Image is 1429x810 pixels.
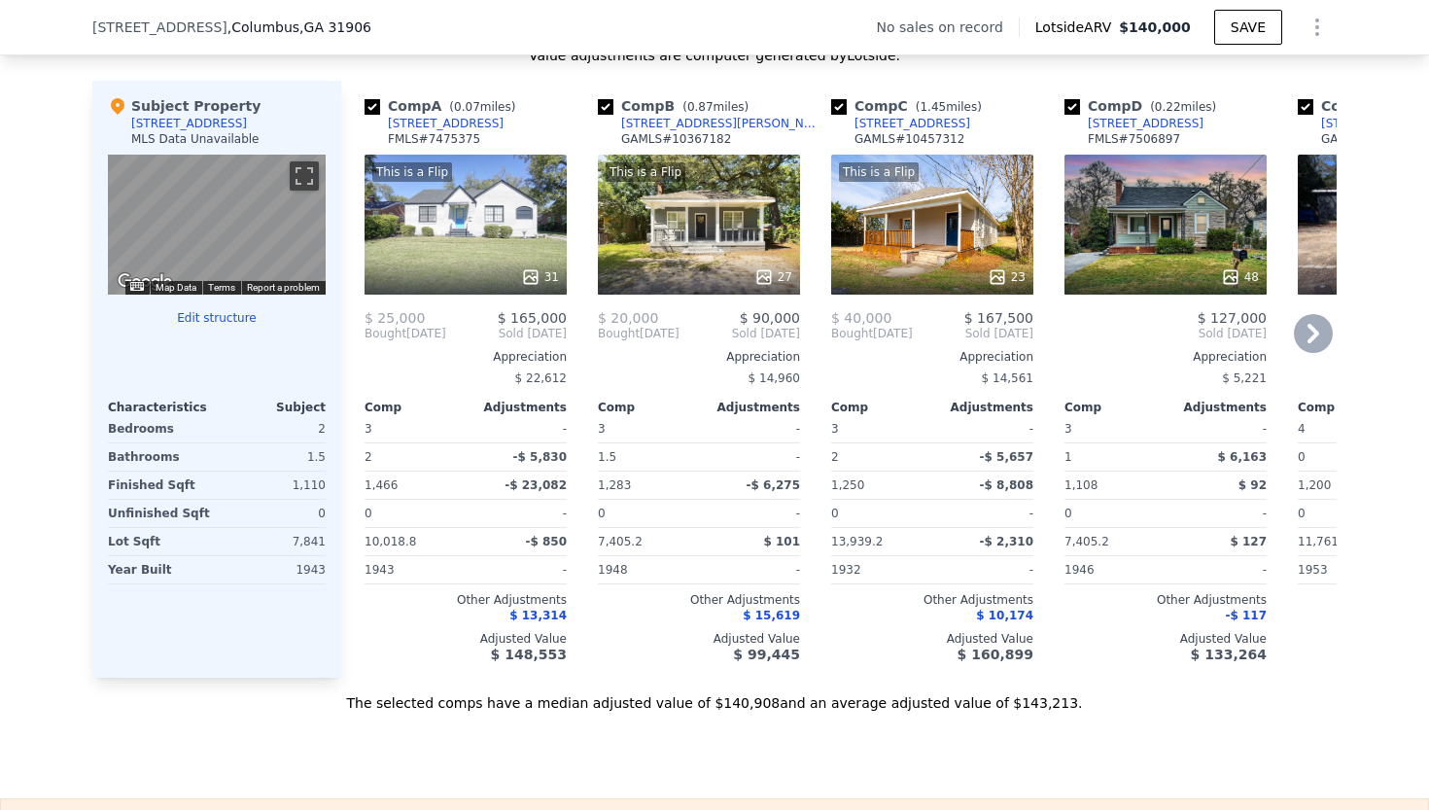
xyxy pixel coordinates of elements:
span: $ 10,174 [976,609,1033,622]
div: Appreciation [1064,349,1267,365]
span: 0 [365,507,372,520]
div: Other Adjustments [365,592,567,608]
span: 0 [1064,507,1072,520]
div: GAMLS # 10367182 [621,131,731,147]
div: FMLS # 7506897 [1088,131,1180,147]
div: [STREET_ADDRESS] [131,116,247,131]
span: $140,000 [1119,19,1191,35]
span: 0 [598,507,606,520]
span: Sold [DATE] [446,326,567,341]
div: Adjustments [699,400,800,415]
span: $ 14,960 [749,371,800,385]
span: $ 133,264 [1191,647,1267,662]
div: [DATE] [831,326,913,341]
span: , Columbus [227,18,371,37]
span: 4 [1298,422,1306,436]
span: 7,405.2 [598,535,643,548]
div: Unfinished Sqft [108,500,213,527]
span: , GA 31906 [299,19,371,35]
div: 1953 [1298,556,1395,583]
div: This is a Flip [606,162,685,182]
span: ( miles) [1142,100,1224,114]
span: Sold [DATE] [1064,326,1267,341]
div: Other Adjustments [598,592,800,608]
div: Bedrooms [108,415,213,442]
a: [STREET_ADDRESS][PERSON_NAME] [598,116,823,131]
div: Appreciation [598,349,800,365]
div: 1 [1064,443,1162,471]
span: -$ 117 [1225,609,1267,622]
div: 1943 [221,556,326,583]
span: 3 [598,422,606,436]
div: - [936,556,1033,583]
span: 0 [831,507,839,520]
div: 1.5 [598,443,695,471]
div: MLS Data Unavailable [131,131,260,147]
div: Lot Sqft [108,528,213,555]
span: 1,108 [1064,478,1098,492]
span: $ 160,899 [958,647,1033,662]
div: The selected comps have a median adjusted value of $140,908 and an average adjusted value of $143... [92,678,1337,713]
button: Toggle fullscreen view [290,161,319,191]
div: Other Adjustments [831,592,1033,608]
span: $ 165,000 [498,310,567,326]
div: - [703,556,800,583]
span: $ 40,000 [831,310,891,326]
span: 3 [1064,422,1072,436]
div: Adjusted Value [831,631,1033,647]
div: 2 [221,415,326,442]
div: Subject Property [108,96,261,116]
div: - [470,500,567,527]
span: 3 [831,422,839,436]
span: Sold [DATE] [913,326,1033,341]
span: $ 167,500 [964,310,1033,326]
span: Bought [365,326,406,341]
span: Bought [831,326,873,341]
span: $ 5,221 [1222,371,1267,385]
div: Adjustments [932,400,1033,415]
button: Map Data [156,281,196,295]
div: - [1169,556,1267,583]
span: $ 6,163 [1218,450,1267,464]
img: Google [113,269,177,295]
div: [STREET_ADDRESS] [854,116,970,131]
div: - [936,415,1033,442]
a: Open this area in Google Maps (opens a new window) [113,269,177,295]
span: 13,939.2 [831,535,883,548]
button: Keyboard shortcuts [130,282,144,291]
span: -$ 5,657 [980,450,1033,464]
div: 1946 [1064,556,1162,583]
div: 0 [221,500,326,527]
span: Lotside ARV [1035,18,1119,37]
a: [STREET_ADDRESS] [1064,116,1203,131]
div: Adjustments [466,400,567,415]
span: $ 22,612 [515,371,567,385]
div: This is a Flip [372,162,452,182]
span: $ 148,553 [491,647,567,662]
span: -$ 850 [525,535,567,548]
span: 1,250 [831,478,864,492]
div: - [703,500,800,527]
span: 3 [365,422,372,436]
button: Edit structure [108,310,326,326]
span: 10,018.8 [365,535,416,548]
span: 0.07 [454,100,480,114]
span: ( miles) [908,100,990,114]
div: Comp [831,400,932,415]
div: This is a Flip [839,162,919,182]
span: 11,761.2 [1298,535,1349,548]
div: 27 [754,267,792,287]
a: Report a problem [247,282,320,293]
div: Value adjustments are computer generated by Lotside . [92,46,1337,65]
div: 1.5 [221,443,326,471]
div: - [1169,415,1267,442]
div: Appreciation [831,349,1033,365]
span: 0 [1298,507,1306,520]
div: - [936,500,1033,527]
span: ( miles) [441,100,523,114]
span: 1.45 [920,100,946,114]
div: Comp [1064,400,1166,415]
div: - [1169,500,1267,527]
span: 0.87 [687,100,714,114]
div: Adjusted Value [598,631,800,647]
